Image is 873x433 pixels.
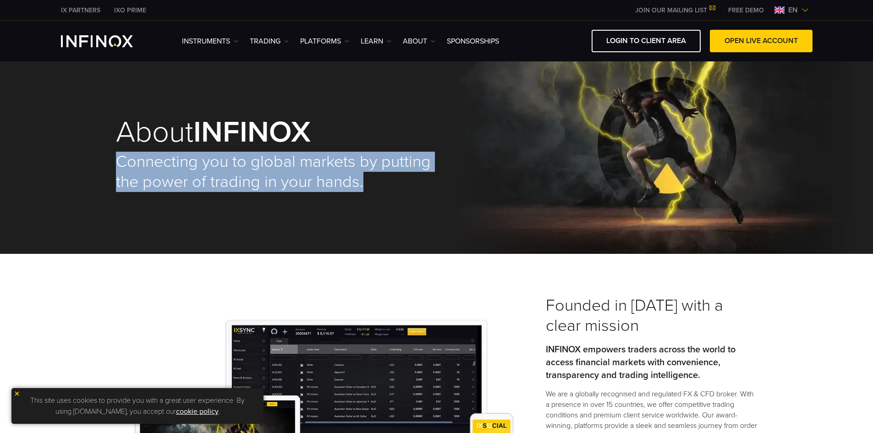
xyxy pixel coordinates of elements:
a: Instruments [182,36,238,47]
a: cookie policy [176,407,219,416]
span: en [785,5,802,16]
h2: Connecting you to global markets by putting the power of trading in your hands. [116,152,437,192]
a: INFINOX MENU [721,5,771,15]
a: SPONSORSHIPS [447,36,499,47]
a: LOGIN TO CLIENT AREA [592,30,701,52]
h3: Founded in [DATE] with a clear mission [546,296,758,336]
strong: INFINOX [193,114,311,150]
a: OPEN LIVE ACCOUNT [710,30,813,52]
p: INFINOX empowers traders across the world to access financial markets with convenience, transpare... [546,343,758,382]
a: INFINOX [54,5,107,15]
a: TRADING [250,36,289,47]
a: INFINOX [107,5,153,15]
a: INFINOX Logo [61,35,154,47]
p: This site uses cookies to provide you with a great user experience. By using [DOMAIN_NAME], you a... [16,393,259,419]
h1: About [116,117,437,147]
a: JOIN OUR MAILING LIST [628,6,721,14]
a: ABOUT [403,36,435,47]
a: Learn [361,36,391,47]
img: yellow close icon [14,390,20,397]
a: PLATFORMS [300,36,349,47]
